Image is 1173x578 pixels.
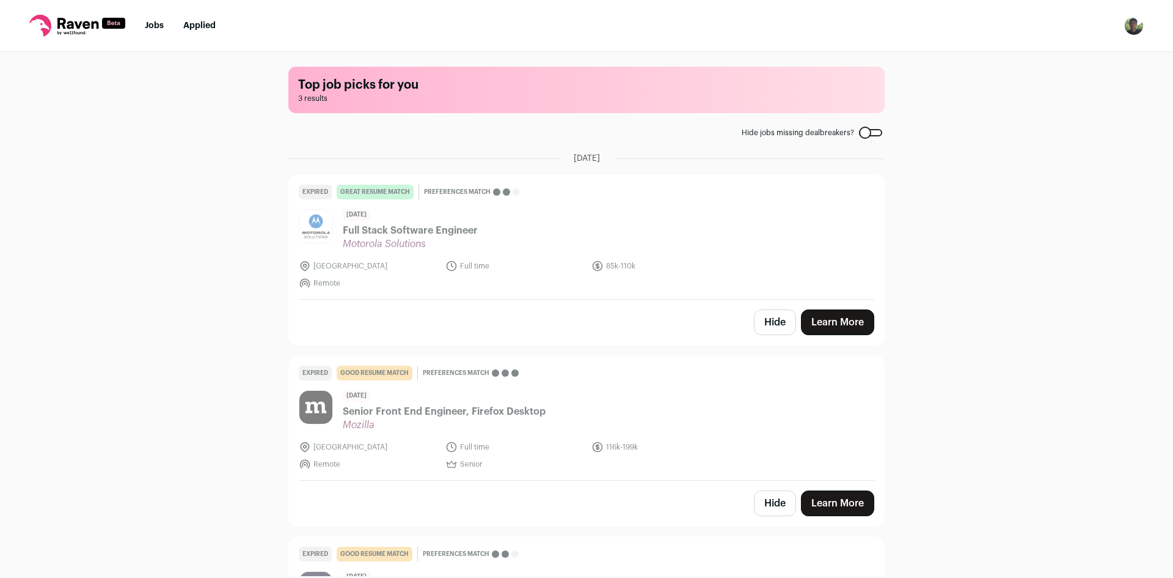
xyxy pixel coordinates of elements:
li: [GEOGRAPHIC_DATA] [299,441,438,453]
span: [DATE] [343,209,370,221]
a: Expired great resume match Preferences match [DATE] Full Stack Software Engineer Motorola Solutio... [289,175,884,299]
span: Preferences match [423,367,489,379]
span: Preferences match [424,186,491,198]
div: good resume match [337,547,412,561]
img: ed6f39911129357e39051950c0635099861b11d33cdbe02a057c56aa8f195c9d.jpg [299,391,332,424]
span: Senior Front End Engineer, Firefox Desktop [343,404,546,419]
button: Hide [754,491,796,516]
span: Hide jobs missing dealbreakers? [742,128,854,138]
li: 116k-199k [591,441,731,453]
button: Open dropdown [1124,16,1144,35]
div: Expired [299,547,332,561]
div: good resume match [337,366,412,380]
span: [DATE] [343,390,370,402]
li: 85k-110k [591,260,731,272]
a: Learn More [801,491,874,516]
a: Applied [183,21,216,30]
span: Full Stack Software Engineer [343,223,478,238]
a: Expired good resume match Preferences match [DATE] Senior Front End Engineer, Firefox Desktop Moz... [289,356,884,480]
li: Full time [445,260,585,272]
li: Full time [445,441,585,453]
a: Jobs [145,21,164,30]
div: Expired [299,366,332,380]
span: Motorola Solutions [343,238,478,250]
a: Learn More [801,309,874,335]
li: Senior [445,458,585,470]
li: Remote [299,277,438,289]
li: Remote [299,458,438,470]
span: Preferences match [423,548,489,560]
span: 3 results [298,94,875,103]
span: [DATE] [574,152,600,165]
img: 479ed99e49d7bfb068db4a4c611a3b21492044bf33456da8fad80db8bdc70eb1.jpg [299,210,332,243]
span: Mozilla [343,419,546,431]
button: Hide [754,309,796,335]
div: great resume match [337,185,414,199]
li: [GEOGRAPHIC_DATA] [299,260,438,272]
div: Expired [299,185,332,199]
h1: Top job picks for you [298,76,875,94]
img: 10216056-medium_jpg [1124,16,1144,35]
